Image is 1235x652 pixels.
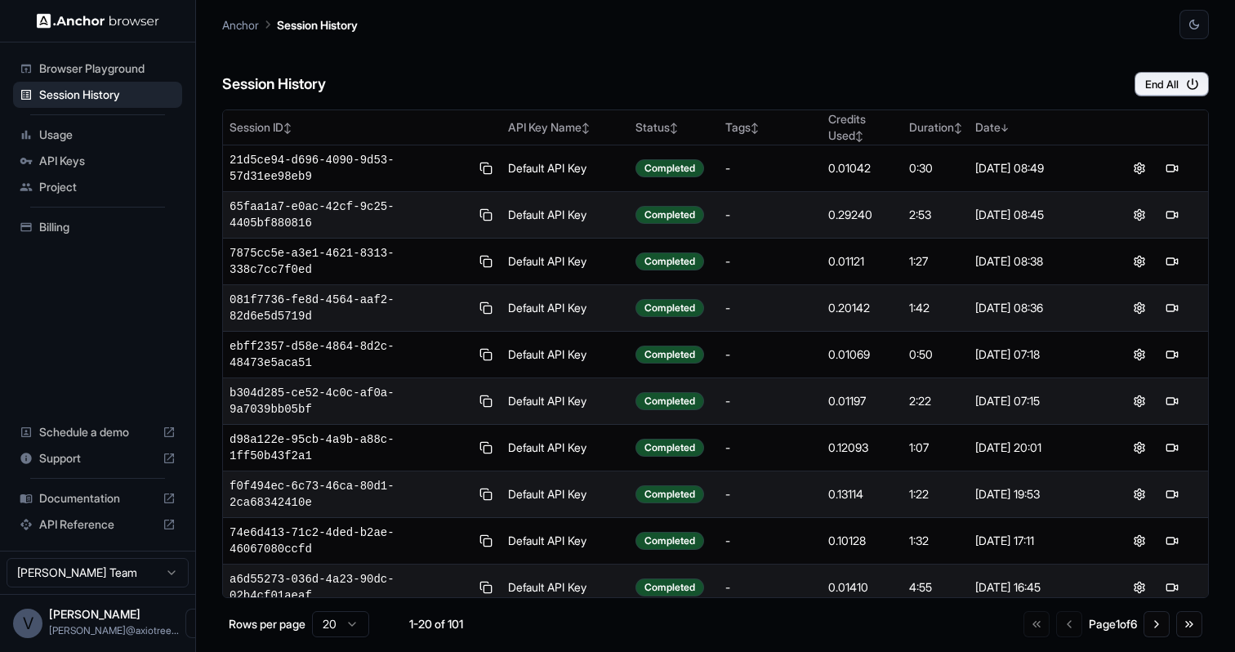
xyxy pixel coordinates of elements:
[909,253,962,270] div: 1:27
[39,60,176,77] span: Browser Playground
[1001,122,1009,134] span: ↓
[725,119,816,136] div: Tags
[828,111,896,144] div: Credits Used
[502,192,629,239] td: Default API Key
[222,73,326,96] h6: Session History
[975,160,1097,176] div: [DATE] 08:49
[13,122,182,148] div: Usage
[502,285,629,332] td: Default API Key
[229,616,305,632] p: Rows per page
[975,346,1097,363] div: [DATE] 07:18
[725,440,816,456] div: -
[975,119,1097,136] div: Date
[635,485,704,503] div: Completed
[635,206,704,224] div: Completed
[39,87,176,103] span: Session History
[222,16,358,33] nav: breadcrumb
[49,607,140,621] span: Vipin Tanna
[39,490,156,507] span: Documentation
[975,440,1097,456] div: [DATE] 20:01
[909,160,962,176] div: 0:30
[185,609,215,638] button: Open menu
[828,160,896,176] div: 0.01042
[725,486,816,502] div: -
[502,565,629,611] td: Default API Key
[13,82,182,108] div: Session History
[1135,72,1209,96] button: End All
[725,393,816,409] div: -
[13,56,182,82] div: Browser Playground
[39,450,156,467] span: Support
[751,122,759,134] span: ↕
[909,579,962,596] div: 4:55
[13,485,182,511] div: Documentation
[909,300,962,316] div: 1:42
[828,440,896,456] div: 0.12093
[230,152,470,185] span: 21d5ce94-d696-4090-9d53-57d31ee98eb9
[230,525,470,557] span: 74e6d413-71c2-4ded-b2ae-46067080ccfd
[725,346,816,363] div: -
[13,174,182,200] div: Project
[635,392,704,410] div: Completed
[37,13,159,29] img: Anchor Logo
[13,214,182,240] div: Billing
[39,516,156,533] span: API Reference
[230,431,470,464] span: d98a122e-95cb-4a9b-a88c-1ff50b43f2a1
[975,486,1097,502] div: [DATE] 19:53
[230,338,470,371] span: ebff2357-d58e-4864-8d2c-48473e5aca51
[725,579,816,596] div: -
[502,378,629,425] td: Default API Key
[502,145,629,192] td: Default API Key
[13,511,182,538] div: API Reference
[725,533,816,549] div: -
[975,207,1097,223] div: [DATE] 08:45
[39,424,156,440] span: Schedule a demo
[909,346,962,363] div: 0:50
[582,122,590,134] span: ↕
[909,486,962,502] div: 1:22
[230,478,470,511] span: f0f494ec-6c73-46ca-80d1-2ca68342410e
[635,119,712,136] div: Status
[725,300,816,316] div: -
[277,16,358,33] p: Session History
[502,332,629,378] td: Default API Key
[222,16,259,33] p: Anchor
[230,245,470,278] span: 7875cc5e-a3e1-4621-8313-338c7cc7f0ed
[13,445,182,471] div: Support
[395,616,477,632] div: 1-20 of 101
[975,533,1097,549] div: [DATE] 17:11
[828,300,896,316] div: 0.20142
[39,127,176,143] span: Usage
[670,122,678,134] span: ↕
[828,207,896,223] div: 0.29240
[502,425,629,471] td: Default API Key
[49,624,179,636] span: vipin@axiotree.com
[855,130,863,142] span: ↕
[13,148,182,174] div: API Keys
[909,533,962,549] div: 1:32
[828,486,896,502] div: 0.13114
[230,199,470,231] span: 65faa1a7-e0ac-42cf-9c25-4405bf880816
[954,122,962,134] span: ↕
[39,219,176,235] span: Billing
[39,153,176,169] span: API Keys
[828,533,896,549] div: 0.10128
[725,253,816,270] div: -
[13,419,182,445] div: Schedule a demo
[502,518,629,565] td: Default API Key
[230,119,495,136] div: Session ID
[635,299,704,317] div: Completed
[975,300,1097,316] div: [DATE] 08:36
[635,252,704,270] div: Completed
[909,393,962,409] div: 2:22
[975,253,1097,270] div: [DATE] 08:38
[828,579,896,596] div: 0.01410
[828,253,896,270] div: 0.01121
[230,571,470,604] span: a6d55273-036d-4a23-90dc-02b4cf01aeaf
[283,122,292,134] span: ↕
[502,239,629,285] td: Default API Key
[635,439,704,457] div: Completed
[909,119,962,136] div: Duration
[828,346,896,363] div: 0.01069
[828,393,896,409] div: 0.01197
